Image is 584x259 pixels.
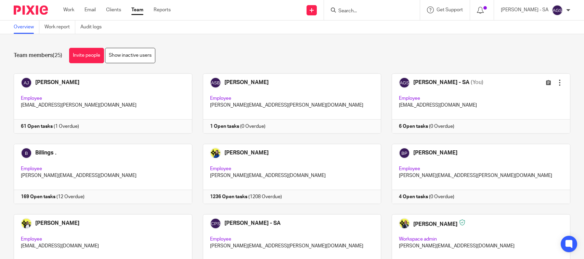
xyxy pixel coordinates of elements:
[14,52,62,59] h1: Team members
[14,21,39,34] a: Overview
[53,53,62,58] span: (25)
[131,6,143,13] a: Team
[85,6,96,13] a: Email
[437,8,463,12] span: Get Support
[106,6,121,13] a: Clients
[105,48,155,63] a: Show inactive users
[44,21,75,34] a: Work report
[80,21,107,34] a: Audit logs
[63,6,74,13] a: Work
[154,6,171,13] a: Reports
[501,6,548,13] p: [PERSON_NAME] - SA
[69,48,104,63] a: Invite people
[14,5,48,15] img: Pixie
[338,8,399,14] input: Search
[552,5,563,16] img: svg%3E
